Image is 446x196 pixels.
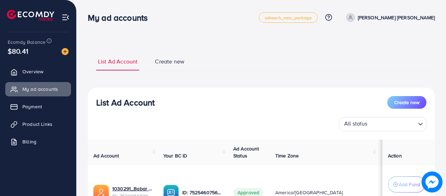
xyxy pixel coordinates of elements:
button: Create new [387,96,426,109]
span: Ad Account Status [233,145,259,159]
span: Time Zone [275,152,299,159]
a: Overview [5,65,71,79]
button: Add Fund [388,176,425,192]
span: Create new [155,58,184,66]
a: My ad accounts [5,82,71,96]
span: America/[GEOGRAPHIC_DATA] [275,189,343,196]
span: My ad accounts [22,86,58,93]
a: [PERSON_NAME] [PERSON_NAME] [343,13,435,22]
span: Action [388,152,402,159]
span: Payment [22,103,42,110]
h3: My ad accounts [88,13,153,23]
h3: List Ad Account [96,97,155,108]
img: menu [62,13,70,21]
img: logo [7,10,54,21]
span: adreach_new_package [265,15,312,20]
img: image [62,48,69,55]
span: List Ad Account [98,58,137,66]
a: Payment [5,100,71,114]
span: Ecomdy Balance [8,39,45,46]
a: Billing [5,135,71,149]
span: $80.41 [8,46,28,56]
div: Search for option [339,117,426,131]
span: Ad Account [93,152,119,159]
img: image [422,171,443,192]
a: Product Links [5,117,71,131]
p: [PERSON_NAME] [PERSON_NAME] [358,13,435,22]
a: adreach_new_package [259,12,318,23]
span: Overview [22,68,43,75]
span: Billing [22,138,36,145]
span: Product Links [22,121,52,128]
span: Your BC ID [163,152,187,159]
input: Search for option [370,119,415,129]
span: Create new [394,99,419,106]
a: 1030291_Babar Imports_1753444527335 [112,185,152,192]
span: All status [343,118,369,129]
p: Add Fund [399,180,420,189]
